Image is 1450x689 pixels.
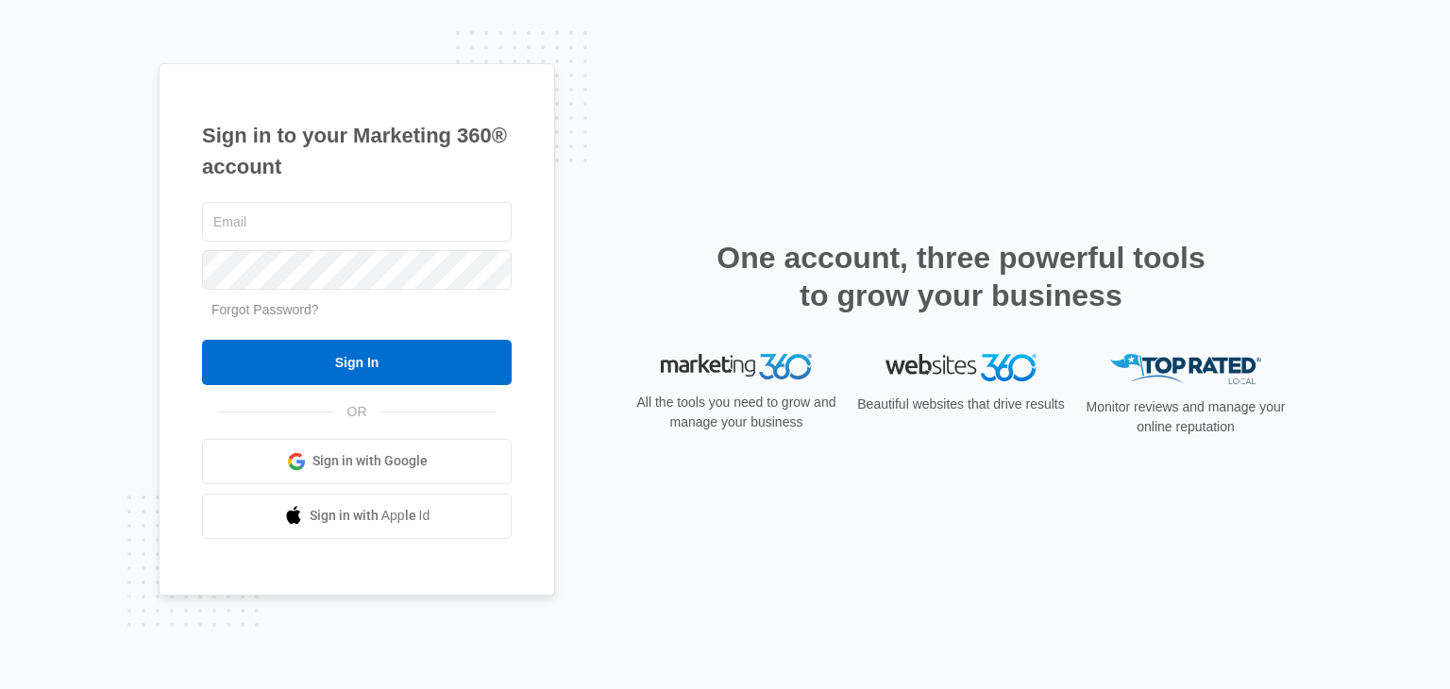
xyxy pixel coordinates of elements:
p: Monitor reviews and manage your online reputation [1080,397,1291,437]
input: Email [202,202,512,242]
input: Sign In [202,340,512,385]
img: Websites 360 [885,354,1037,381]
img: Top Rated Local [1110,354,1261,385]
a: Sign in with Apple Id [202,494,512,539]
img: Marketing 360 [661,354,812,380]
p: Beautiful websites that drive results [855,395,1067,414]
a: Forgot Password? [211,302,319,317]
a: Sign in with Google [202,439,512,484]
h2: One account, three powerful tools to grow your business [711,239,1211,314]
span: Sign in with Google [312,451,428,471]
p: All the tools you need to grow and manage your business [631,393,842,432]
h1: Sign in to your Marketing 360® account [202,120,512,182]
span: Sign in with Apple Id [310,506,430,526]
span: OR [334,402,380,422]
